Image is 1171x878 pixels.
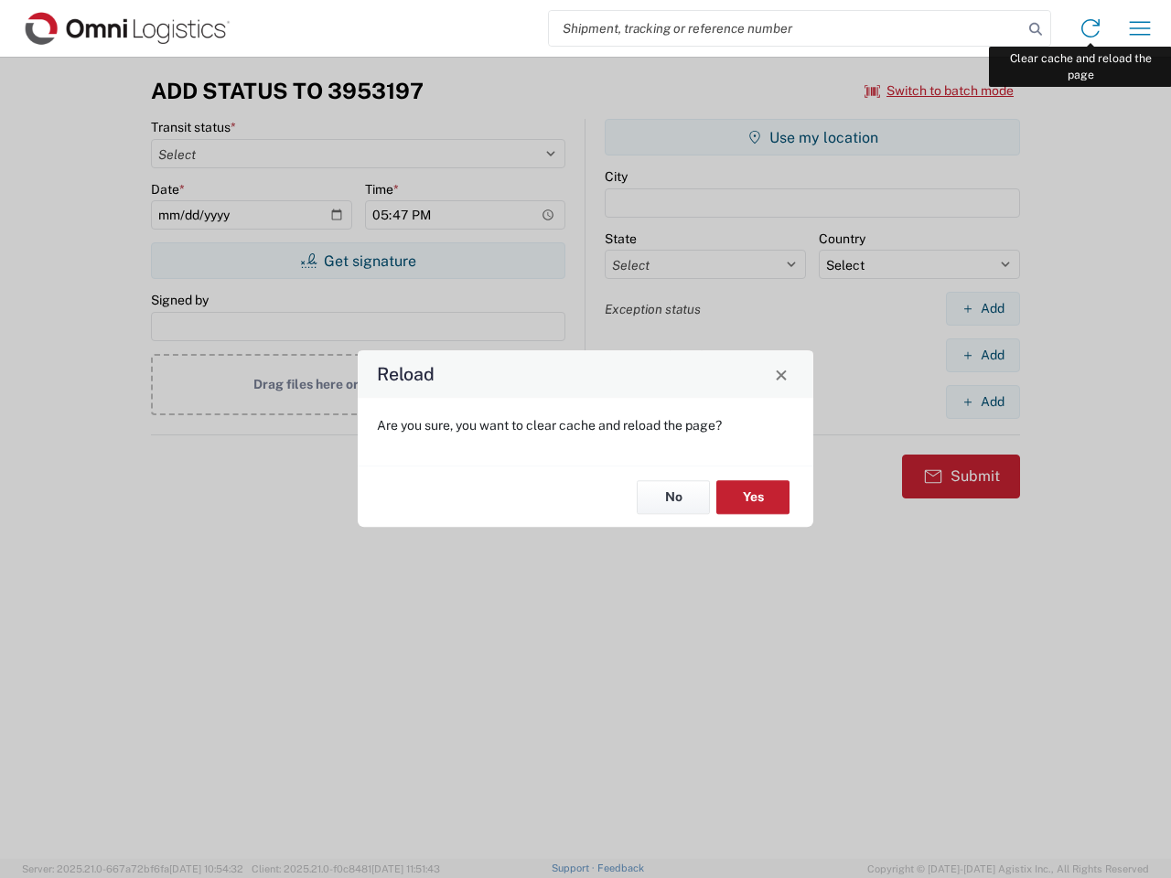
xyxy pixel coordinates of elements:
button: No [637,480,710,514]
h4: Reload [377,361,435,388]
button: Yes [716,480,790,514]
button: Close [768,361,794,387]
input: Shipment, tracking or reference number [549,11,1023,46]
p: Are you sure, you want to clear cache and reload the page? [377,417,794,434]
